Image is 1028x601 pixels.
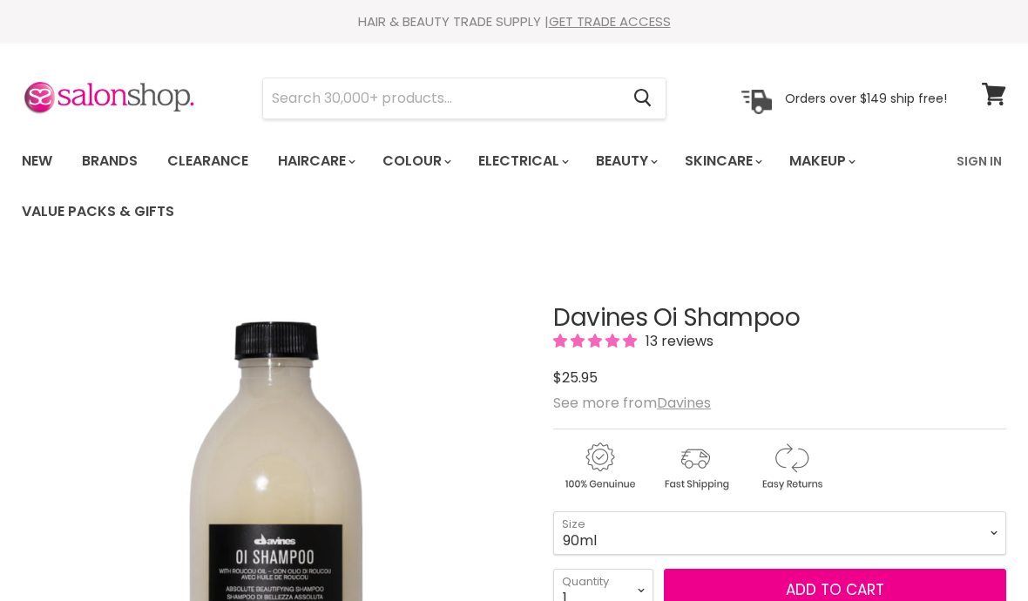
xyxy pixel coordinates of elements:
[776,143,866,179] a: Makeup
[745,440,837,493] img: returns.gif
[619,78,666,118] button: Search
[649,440,741,493] img: shipping.gif
[262,78,666,119] form: Product
[9,136,946,237] ul: Main menu
[553,368,598,388] span: $25.95
[583,143,668,179] a: Beauty
[154,143,261,179] a: Clearance
[553,393,711,413] span: See more from
[786,579,884,600] span: Add to cart
[265,143,366,179] a: Haircare
[549,12,671,30] a: GET TRADE ACCESS
[785,90,947,105] p: Orders over $149 ship free!
[9,193,187,230] a: Value Packs & Gifts
[69,143,151,179] a: Brands
[369,143,462,179] a: Colour
[946,143,1012,179] a: Sign In
[465,143,579,179] a: Electrical
[553,305,1006,332] h1: Davines Oi Shampoo
[9,143,65,179] a: New
[672,143,773,179] a: Skincare
[553,331,640,351] span: 5.00 stars
[657,393,711,413] a: Davines
[263,78,619,118] input: Search
[553,440,646,493] img: genuine.gif
[640,331,714,351] span: 13 reviews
